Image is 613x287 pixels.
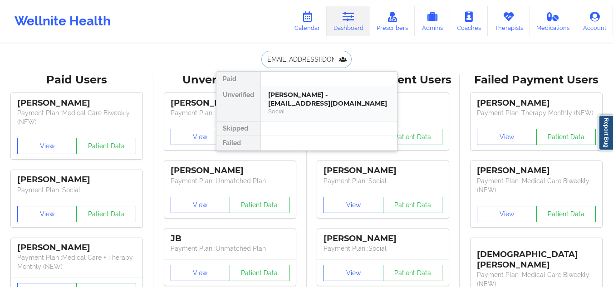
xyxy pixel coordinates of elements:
[477,176,596,195] p: Payment Plan : Medical Care Biweekly (NEW)
[171,108,289,117] p: Payment Plan : Unmatched Plan
[171,197,230,213] button: View
[76,206,136,222] button: Patient Data
[171,233,289,244] div: JB
[477,108,596,117] p: Payment Plan : Therapy Monthly (NEW)
[415,6,450,36] a: Admins
[76,138,136,154] button: Patient Data
[327,6,370,36] a: Dashboard
[477,98,596,108] div: [PERSON_NAME]
[477,206,537,222] button: View
[17,108,136,126] p: Payment Plan : Medical Care Biweekly (NEW)
[536,206,596,222] button: Patient Data
[17,206,77,222] button: View
[6,73,147,87] div: Paid Users
[216,86,260,122] div: Unverified
[17,98,136,108] div: [PERSON_NAME]
[230,197,289,213] button: Patient Data
[17,175,136,185] div: [PERSON_NAME]
[324,197,383,213] button: View
[288,6,327,36] a: Calendar
[383,197,443,213] button: Patient Data
[383,129,443,145] button: Patient Data
[171,176,289,185] p: Payment Plan : Unmatched Plan
[466,73,607,87] div: Failed Payment Users
[324,265,383,281] button: View
[17,185,136,195] p: Payment Plan : Social
[17,243,136,253] div: [PERSON_NAME]
[450,6,488,36] a: Coaches
[477,165,596,176] div: [PERSON_NAME]
[383,265,443,281] button: Patient Data
[488,6,530,36] a: Therapists
[171,129,230,145] button: View
[171,244,289,253] p: Payment Plan : Unmatched Plan
[477,243,596,270] div: [DEMOGRAPHIC_DATA][PERSON_NAME]
[17,253,136,271] p: Payment Plan : Medical Care + Therapy Monthly (NEW)
[171,265,230,281] button: View
[598,115,613,151] a: Report Bug
[536,129,596,145] button: Patient Data
[477,129,537,145] button: View
[576,6,613,36] a: Account
[370,6,415,36] a: Prescribers
[216,72,260,86] div: Paid
[268,91,390,107] div: [PERSON_NAME] - [EMAIL_ADDRESS][DOMAIN_NAME]
[160,73,300,87] div: Unverified Users
[324,244,442,253] p: Payment Plan : Social
[216,122,260,136] div: Skipped
[171,165,289,176] div: [PERSON_NAME]
[324,165,442,176] div: [PERSON_NAME]
[171,98,289,108] div: [PERSON_NAME]
[324,233,442,244] div: [PERSON_NAME]
[530,6,577,36] a: Medications
[230,265,289,281] button: Patient Data
[216,136,260,151] div: Failed
[17,138,77,154] button: View
[268,107,390,115] div: Social
[324,176,442,185] p: Payment Plan : Social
